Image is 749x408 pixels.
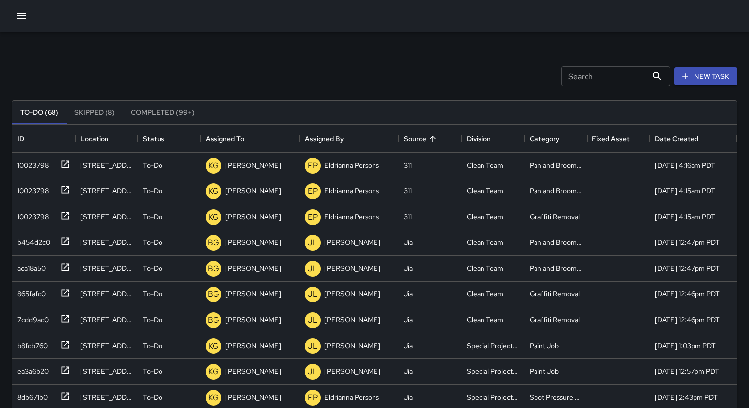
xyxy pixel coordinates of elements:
[208,392,219,404] p: KG
[308,237,318,249] p: JL
[308,211,318,223] p: EP
[208,289,219,300] p: BG
[530,237,583,247] div: Pan and Broom Block Faces
[324,315,380,325] p: [PERSON_NAME]
[467,315,503,325] div: Clean Team
[655,366,719,376] div: 9/13/2025, 12:57pm PDT
[467,125,491,153] div: Division
[80,237,133,247] div: 700 Montgomery Street
[206,125,244,153] div: Assigned To
[80,341,133,350] div: 415 Sansome Street
[80,212,133,222] div: 598 Market Street
[467,289,503,299] div: Clean Team
[123,101,203,124] button: Completed (99+)
[650,125,737,153] div: Date Created
[225,186,281,196] p: [PERSON_NAME]
[143,186,162,196] p: To-Do
[467,366,520,376] div: Special Projects Team
[225,315,281,325] p: [PERSON_NAME]
[308,289,318,300] p: JL
[13,388,48,402] div: 8db671b0
[80,160,133,170] div: 109 Stevenson Street
[13,285,46,299] div: 865fafc0
[208,160,219,172] p: KG
[225,160,281,170] p: [PERSON_NAME]
[404,186,412,196] div: 311
[655,160,715,170] div: 8/5/2025, 4:16am PDT
[324,186,379,196] p: Eldrianna Persons
[404,263,413,273] div: Jia
[13,311,49,325] div: 7cdd9ac0
[225,263,281,273] p: [PERSON_NAME]
[308,160,318,172] p: EP
[404,160,412,170] div: 311
[12,125,75,153] div: ID
[324,212,379,222] p: Eldrianna Persons
[66,101,123,124] button: Skipped (8)
[201,125,300,153] div: Assigned To
[530,263,583,273] div: Pan and Broom Block Faces
[324,237,380,247] p: [PERSON_NAME]
[143,341,162,350] p: To-Do
[143,263,162,273] p: To-Do
[587,125,650,153] div: Fixed Asset
[225,289,281,299] p: [PERSON_NAME]
[308,340,318,352] p: JL
[426,132,440,146] button: Sort
[324,392,379,402] p: Eldrianna Persons
[404,366,413,376] div: Jia
[138,125,201,153] div: Status
[530,392,583,402] div: Spot Pressure Washing
[592,125,630,153] div: Fixed Asset
[404,125,426,153] div: Source
[530,315,580,325] div: Graffiti Removal
[80,366,133,376] div: 436 Jackson Street
[655,125,698,153] div: Date Created
[13,259,46,273] div: aca18a50
[530,341,559,350] div: Paint Job
[467,212,503,222] div: Clean Team
[530,186,583,196] div: Pan and Broom Block Faces
[655,212,715,222] div: 8/5/2025, 4:15am PDT
[308,263,318,275] p: JL
[308,314,318,326] p: JL
[404,315,413,325] div: Jia
[308,366,318,378] p: JL
[13,337,48,350] div: b8fcb760
[143,315,162,325] p: To-Do
[143,237,162,247] p: To-Do
[324,263,380,273] p: [PERSON_NAME]
[80,263,133,273] div: 700 Montgomery Street
[324,289,380,299] p: [PERSON_NAME]
[655,341,716,350] div: 9/13/2025, 1:03pm PDT
[12,101,66,124] button: To-Do (68)
[143,160,162,170] p: To-Do
[674,67,737,86] button: New Task
[13,156,49,170] div: 10023798
[143,212,162,222] p: To-Do
[208,211,219,223] p: KG
[225,237,281,247] p: [PERSON_NAME]
[80,289,133,299] div: 700 Montgomery Street
[655,237,720,247] div: 9/14/2025, 12:47pm PDT
[462,125,525,153] div: Division
[655,263,720,273] div: 9/14/2025, 12:47pm PDT
[404,341,413,350] div: Jia
[404,392,413,402] div: Jia
[225,366,281,376] p: [PERSON_NAME]
[467,160,503,170] div: Clean Team
[324,341,380,350] p: [PERSON_NAME]
[208,340,219,352] p: KG
[530,212,580,222] div: Graffiti Removal
[324,366,380,376] p: [PERSON_NAME]
[80,125,108,153] div: Location
[208,237,219,249] p: BG
[80,315,133,325] div: 700 Montgomery Street
[399,125,462,153] div: Source
[404,289,413,299] div: Jia
[305,125,344,153] div: Assigned By
[13,182,49,196] div: 10023798
[467,237,503,247] div: Clean Team
[308,392,318,404] p: EP
[467,186,503,196] div: Clean Team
